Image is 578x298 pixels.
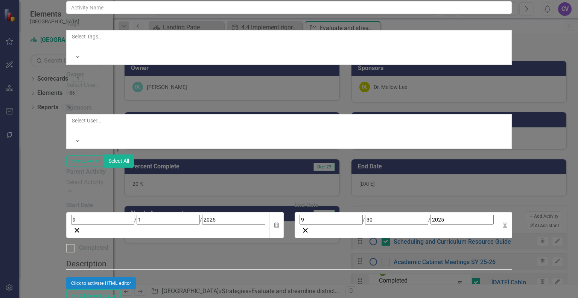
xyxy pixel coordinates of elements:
[66,155,103,167] button: Select None
[72,33,507,40] div: Select Tags...
[66,258,512,270] legend: Description
[103,154,134,168] button: Select All
[428,217,430,223] span: /
[66,178,512,187] div: Select Activity...
[66,81,512,90] div: Select User...
[72,117,507,124] div: Select User...
[200,217,202,223] span: /
[134,217,137,223] span: /
[66,201,93,210] div: Start Date
[66,104,92,112] label: Sponsors
[295,201,319,210] div: End Date
[79,244,108,252] div: Completed
[66,20,79,28] label: Tags
[66,1,512,14] input: Activity Name
[66,70,84,79] label: Owner
[363,217,365,223] span: /
[66,168,106,176] label: Parent Activity
[66,277,136,289] button: Click to activate HTML editor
